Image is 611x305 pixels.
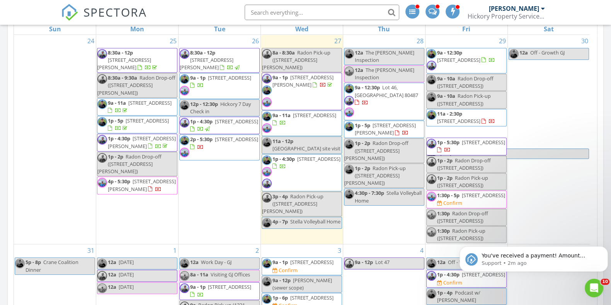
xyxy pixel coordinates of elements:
span: 1p - 2p [355,140,370,147]
a: 1:30p - 5p [STREET_ADDRESS] [437,192,505,199]
a: 1p - 4:30p [STREET_ADDRESS][PERSON_NAME] [108,135,176,149]
span: Hickory 7 Day Check in [190,101,251,115]
span: [DATE] [119,259,134,266]
span: 1p - 2p [355,165,370,172]
div: Confirm [279,267,298,273]
a: Go to August 29, 2025 [497,35,507,47]
span: 11a - 2:30p [437,110,462,117]
img: screenshot_20250720_130857.png [262,179,272,188]
span: Stella Volleyball Home [355,189,422,204]
a: 2p - 5:30p [STREET_ADDRESS] [190,136,258,150]
a: 1p - 5p [STREET_ADDRESS][PERSON_NAME] [344,121,424,138]
td: Go to August 25, 2025 [96,35,179,244]
span: 9a - 12p [355,259,373,266]
a: 1p - 4:30p [STREET_ADDRESS] [190,118,258,132]
img: img_7352.jpg [262,123,272,133]
span: 1:30p - 5p [437,192,460,199]
a: 9a - 11a [STREET_ADDRESS] [262,111,342,136]
span: 12a [108,259,116,266]
span: [STREET_ADDRESS] [215,136,258,143]
span: 1p - 5p [355,122,370,129]
span: [STREET_ADDRESS] [290,294,334,301]
span: Lot 46, [GEOGRAPHIC_DATA] 80487 [355,84,418,98]
div: [PERSON_NAME] [489,5,539,12]
span: Stella Volleyball Home [290,218,340,225]
img: screenshot_20250720_130857.png [344,96,354,106]
span: Crane Coalition Dinner [26,259,78,273]
div: Confirm [443,200,462,206]
span: [DATE] [119,271,134,278]
span: 9a - 1p [190,74,206,81]
span: 8:30a - 12p [190,49,215,56]
img: screenshot_20250720_130857.png [262,193,272,203]
a: 4p - 5:30p [STREET_ADDRESS][PERSON_NAME] [97,177,177,194]
span: [STREET_ADDRESS][PERSON_NAME] [355,122,416,136]
span: 1p - 4p [437,289,453,296]
iframe: Intercom live chat [585,279,603,297]
img: screenshot_20250720_130623.png [262,259,272,268]
td: Go to August 30, 2025 [507,35,590,244]
span: 1p - 2p [437,174,453,181]
a: 4p - 5:30p [STREET_ADDRESS][PERSON_NAME] [108,178,176,192]
a: 8:30a - 12p [STREET_ADDRESS][PERSON_NAME] [97,49,158,71]
a: Confirm [437,279,462,286]
a: Wednesday [294,24,310,34]
a: 2p - 5:30p [STREET_ADDRESS] [179,135,260,160]
td: Go to August 26, 2025 [179,35,261,244]
a: Confirm [437,199,462,207]
span: 9a - 12:30p [355,84,380,91]
span: [STREET_ADDRESS][PERSON_NAME] [108,135,176,149]
span: The [PERSON_NAME] Inspection [355,49,414,63]
a: 9a - 11a [STREET_ADDRESS] [108,99,172,114]
img: screenshot_20250720_130623.png [344,165,354,174]
a: Go to August 28, 2025 [415,35,425,47]
span: Radon Drop-off ([STREET_ADDRESS]) [437,157,491,171]
img: screenshot_20250720_130623.png [262,218,272,228]
a: Saturday [542,24,555,34]
img: The Best Home Inspection Software - Spectora [61,4,78,21]
span: [STREET_ADDRESS] [208,283,251,290]
a: Go to August 25, 2025 [168,35,178,47]
span: 12a [190,259,199,266]
img: screenshot_20250720_130623.png [427,49,436,59]
img: screenshot_20250720_130623.png [262,155,272,165]
a: Go to September 4, 2025 [419,244,425,257]
img: screenshot_20250720_130623.png [262,85,272,95]
img: img_7352.jpg [427,227,436,237]
img: screenshot_20250720_130857.png [262,74,272,83]
span: Radon Drop-off ([STREET_ADDRESS]) [437,75,494,89]
img: screenshot_20250720_130857.png [97,153,107,163]
span: 1p - 2p [437,157,453,164]
span: [STREET_ADDRESS] [290,259,334,266]
span: 9a - 1p [190,283,206,290]
span: 8a - 8:30a [272,49,295,56]
img: screenshot_20250720_130623.png [97,99,107,109]
div: Confirm [443,279,462,286]
a: Confirm [272,267,298,274]
span: [STREET_ADDRESS] [208,74,251,81]
td: Go to August 27, 2025 [261,35,343,244]
img: screenshot_20250720_130623.png [344,189,354,199]
a: 8:30a - 12p [STREET_ADDRESS][PERSON_NAME] [179,48,260,73]
span: 11a - 12p [272,138,293,145]
a: 9a - 12:30p Lot 46, [GEOGRAPHIC_DATA] 80487 [344,83,424,120]
a: 1p - 4:30p [STREET_ADDRESS] Confirm [426,270,507,287]
img: screenshot_20250720_130623.png [344,49,354,59]
a: 1p - 5:30p [STREET_ADDRESS] [426,138,507,155]
span: 9a - 11a [108,99,126,106]
span: The [PERSON_NAME] Inspection [355,66,414,81]
img: screenshot_20250720_130623.png [97,117,107,127]
td: Go to August 29, 2025 [425,35,507,244]
span: Podcast w/ [PERSON_NAME] [437,289,480,303]
span: 1p - 5p [108,117,123,124]
span: [STREET_ADDRESS] [437,56,480,63]
span: 12a [108,283,116,290]
a: 9a - 1p [STREET_ADDRESS][PERSON_NAME] [262,73,342,110]
span: [PERSON_NAME] (sewer scope) [272,277,332,291]
a: 1p - 5p [STREET_ADDRESS] [97,116,177,133]
img: screenshot_20250720_130623.png [509,49,519,59]
span: [GEOGRAPHIC_DATA] site visit [272,145,340,152]
span: [STREET_ADDRESS] [462,192,505,199]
